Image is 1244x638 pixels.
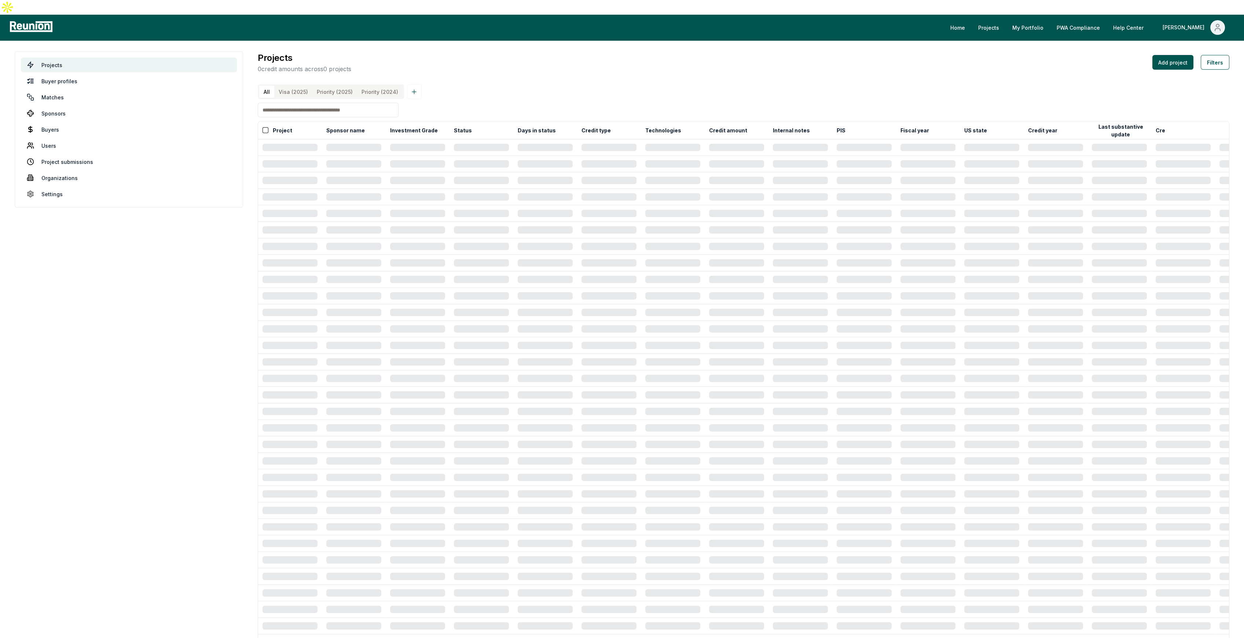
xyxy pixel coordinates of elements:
button: Investment Grade [389,123,439,137]
a: Project submissions [21,154,237,169]
button: Sponsor name [325,123,366,137]
button: US state [963,123,988,137]
a: Projects [972,20,1005,35]
button: Days in status [516,123,557,137]
button: Last substantive update [1090,123,1151,138]
button: Project [271,123,294,137]
button: All [259,86,274,98]
button: Filters [1201,55,1229,70]
p: 0 credit amounts across 0 projects [258,65,351,73]
a: PWA Compliance [1051,20,1106,35]
a: Matches [21,90,237,104]
button: Priority (2025) [312,86,357,98]
a: Help Center [1107,20,1149,35]
a: Settings [21,187,237,201]
button: Credit year [1027,123,1059,137]
a: Buyers [21,122,237,137]
div: [PERSON_NAME] [1163,20,1207,35]
button: Priority (2024) [357,86,403,98]
nav: Main [944,20,1237,35]
a: Projects [21,58,237,72]
button: Credit type [580,123,612,137]
button: Visa (2025) [274,86,312,98]
button: Technologies [644,123,683,137]
a: Organizations [21,170,237,185]
button: Created [1154,123,1179,137]
button: Internal notes [771,123,811,137]
button: Add project [1152,55,1193,70]
h3: Projects [258,51,351,65]
button: Fiscal year [899,123,931,137]
button: Status [452,123,473,137]
a: Home [944,20,971,35]
a: Sponsors [21,106,237,121]
a: Buyer profiles [21,74,237,88]
button: [PERSON_NAME] [1157,20,1231,35]
button: PIS [835,123,847,137]
a: My Portfolio [1006,20,1049,35]
button: Credit amount [708,123,749,137]
a: Users [21,138,237,153]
